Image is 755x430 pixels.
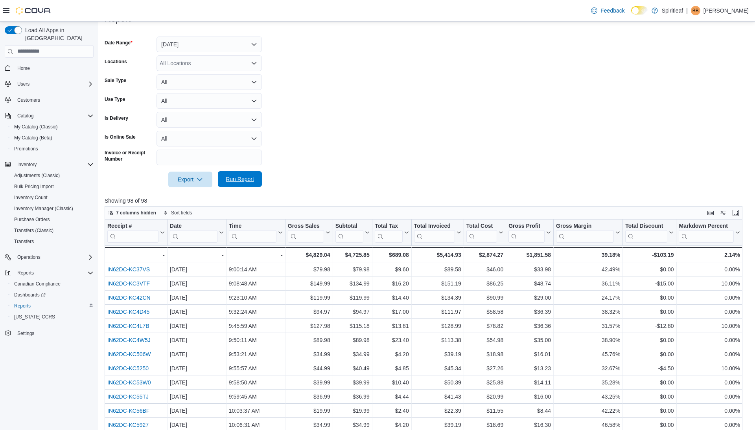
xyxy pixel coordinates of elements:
[105,150,153,162] label: Invoice or Receipt Number
[107,408,149,414] a: IN62DC-KC56BF
[625,378,674,387] div: $0.00
[11,122,94,132] span: My Catalog (Classic)
[11,171,63,180] a: Adjustments (Classic)
[11,237,37,246] a: Transfers
[157,74,262,90] button: All
[105,115,128,121] label: Is Delivery
[375,250,409,260] div: $689.08
[288,321,330,331] div: $127.98
[14,194,48,201] span: Inventory Count
[8,278,97,289] button: Canadian Compliance
[679,307,740,317] div: 0.00%
[414,265,461,274] div: $89.58
[14,160,94,169] span: Inventory
[11,312,58,322] a: [US_STATE] CCRS
[14,183,54,190] span: Bulk Pricing Import
[14,314,55,320] span: [US_STATE] CCRS
[679,222,740,242] button: Markdown Percent
[14,268,94,278] span: Reports
[288,222,324,230] div: Gross Sales
[105,197,749,205] p: Showing 98 of 98
[8,121,97,132] button: My Catalog (Classic)
[679,392,740,401] div: 0.00%
[11,171,94,180] span: Adjustments (Classic)
[375,335,409,345] div: $23.40
[11,301,34,311] a: Reports
[107,280,150,287] a: IN62DC-KC3VTF
[218,171,262,187] button: Run Report
[335,222,370,242] button: Subtotal
[170,222,224,242] button: Date
[11,290,94,300] span: Dashboards
[375,364,409,373] div: $4.85
[229,349,283,359] div: 9:53:21 AM
[466,364,503,373] div: $27.26
[556,279,620,288] div: 36.11%
[11,122,61,132] a: My Catalog (Classic)
[466,392,503,401] div: $20.99
[14,64,33,73] a: Home
[170,250,224,260] div: -
[414,222,455,230] div: Total Invoiced
[288,250,330,260] div: $4,829.04
[11,215,94,224] span: Purchase Orders
[8,214,97,225] button: Purchase Orders
[375,406,409,415] div: $2.40
[679,378,740,387] div: 0.00%
[229,364,283,373] div: 9:55:57 AM
[375,321,409,331] div: $13.81
[229,250,283,260] div: -
[11,204,94,213] span: Inventory Manager (Classic)
[508,279,551,288] div: $48.74
[335,378,370,387] div: $39.99
[679,265,740,274] div: 0.00%
[170,307,224,317] div: [DATE]
[14,268,37,278] button: Reports
[414,279,461,288] div: $151.19
[691,6,700,15] div: Bobby B
[251,60,257,66] button: Open list of options
[679,321,740,331] div: 10.00%
[8,143,97,154] button: Promotions
[625,293,674,302] div: $0.00
[718,208,728,218] button: Display options
[14,79,33,89] button: Users
[466,265,503,274] div: $46.00
[160,208,195,218] button: Sort fields
[679,293,740,302] div: 0.00%
[173,172,208,187] span: Export
[107,365,149,371] a: IN62DC-KC5250
[375,378,409,387] div: $10.40
[105,77,126,84] label: Sale Type
[625,321,674,331] div: -$12.80
[11,215,53,224] a: Purchase Orders
[288,222,330,242] button: Gross Sales
[8,311,97,322] button: [US_STATE] CCRS
[8,203,97,214] button: Inventory Manager (Classic)
[556,222,620,242] button: Gross Margin
[170,364,224,373] div: [DATE]
[14,146,38,152] span: Promotions
[14,172,60,179] span: Adjustments (Classic)
[11,204,76,213] a: Inventory Manager (Classic)
[414,349,461,359] div: $39.19
[375,265,409,274] div: $9.60
[107,222,158,230] div: Receipt #
[14,79,94,89] span: Users
[157,131,262,146] button: All
[14,95,94,105] span: Customers
[288,222,324,242] div: Gross Sales
[14,205,73,212] span: Inventory Manager (Classic)
[107,295,151,301] a: IN62DC-KC42CN
[107,222,158,242] div: Receipt # URL
[8,225,97,236] button: Transfers (Classic)
[168,172,212,187] button: Export
[11,226,57,235] a: Transfers (Classic)
[11,279,94,289] span: Canadian Compliance
[14,253,94,262] span: Operations
[229,335,283,345] div: 9:50:11 AM
[157,93,262,109] button: All
[2,110,97,121] button: Catalog
[170,321,224,331] div: [DATE]
[2,327,97,339] button: Settings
